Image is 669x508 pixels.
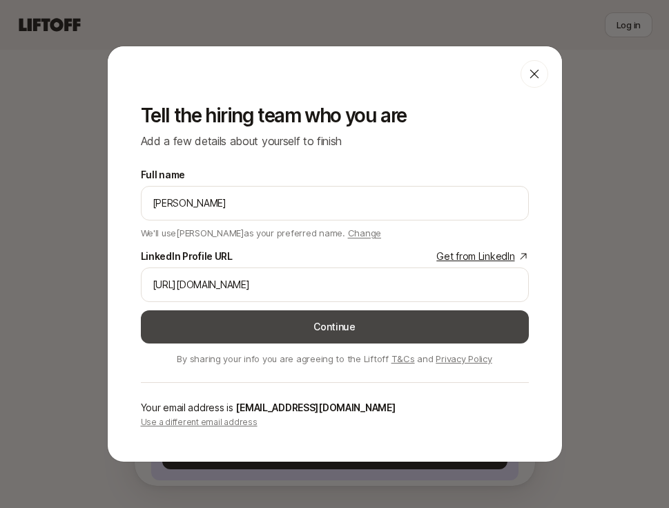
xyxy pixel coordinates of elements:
span: Change [348,227,381,238]
a: Get from LinkedIn [436,248,528,265]
label: Full name [141,167,185,183]
p: Your email address is [141,399,529,416]
a: Privacy Policy [436,353,492,364]
p: Add a few details about yourself to finish [141,132,529,150]
p: Use a different email address [141,416,529,429]
input: e.g. Melanie Perkins [153,195,517,211]
a: T&Cs [391,353,415,364]
p: Tell the hiring team who you are [141,104,529,126]
p: We'll use [PERSON_NAME] as your preferred name. [141,223,382,240]
span: [EMAIL_ADDRESS][DOMAIN_NAME] [235,402,395,413]
button: Continue [141,310,529,344]
input: e.g. https://www.linkedin.com/in/melanie-perkins [153,276,517,293]
div: LinkedIn Profile URL [141,248,233,265]
p: By sharing your info you are agreeing to the Liftoff and [141,352,529,366]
